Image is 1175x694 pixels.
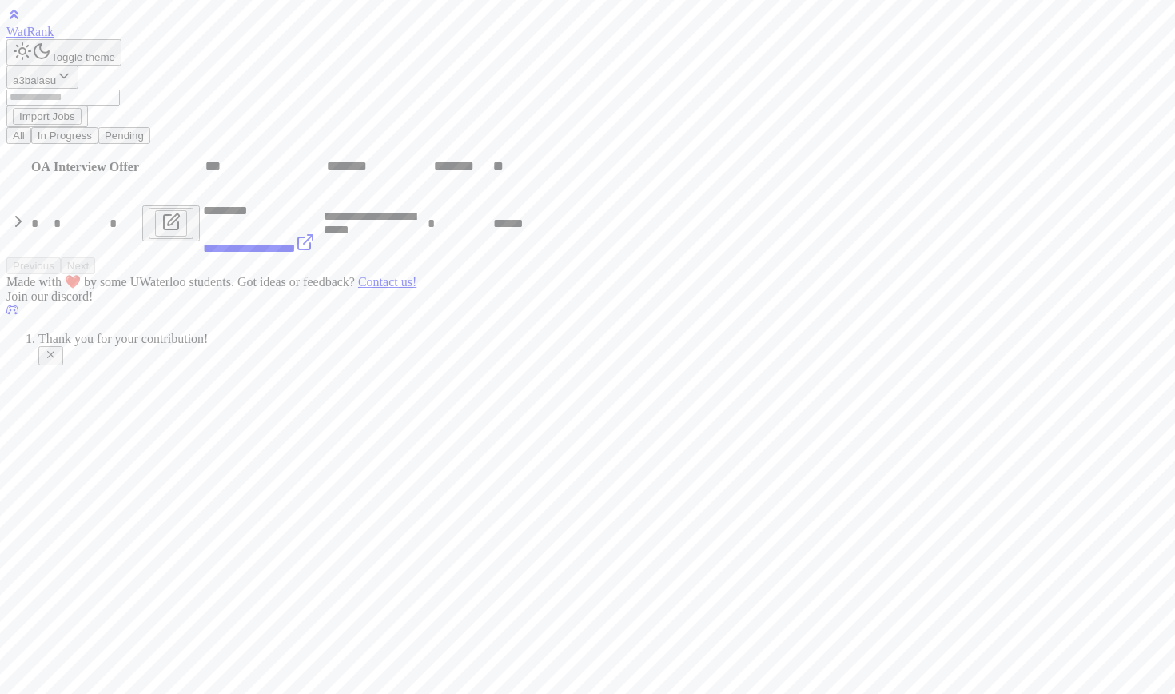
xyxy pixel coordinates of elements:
[6,66,78,89] button: a3balasu
[13,74,56,86] span: a3balasu
[51,51,115,63] span: Toggle theme
[110,160,139,174] p: Offer
[6,275,416,289] span: Made with ❤️ by some UWaterloo students. Got ideas or feedback?
[6,39,121,66] button: Toggle theme
[31,160,50,174] p: OA
[38,332,1169,346] div: Thank you for your contribution!
[54,160,106,174] p: Interview
[6,257,61,274] button: Previous
[31,127,98,144] button: In Progress
[6,127,31,144] button: All
[358,275,416,289] a: Contact us!
[98,127,150,144] button: Pending
[6,6,1169,39] a: WatRank
[6,106,88,127] button: Import Jobs
[26,25,54,38] span: Rank
[6,289,1169,304] div: Join our discord!
[6,332,1169,365] div: Notifications (F8)
[61,257,95,274] button: Next
[6,25,1169,39] div: Wat
[13,108,82,125] button: Import Jobs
